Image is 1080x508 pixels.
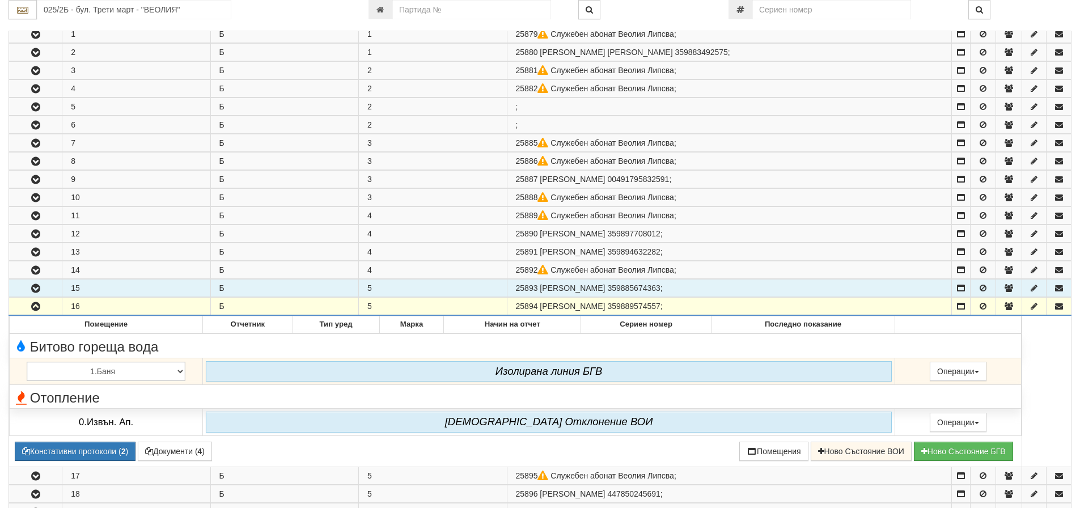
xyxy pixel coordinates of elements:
[210,98,358,116] td: Б
[62,225,210,243] td: 12
[367,471,372,480] span: 5
[507,280,951,297] td: ;
[507,98,951,116] td: ;
[540,175,605,184] span: [PERSON_NAME]
[550,66,645,75] span: Служебен абонат Веолия
[210,243,358,261] td: Б
[210,467,358,484] td: Б
[138,442,212,461] button: Документи (4)
[507,243,951,261] td: ;
[367,247,372,256] span: 4
[210,171,358,188] td: Б
[647,138,674,147] span: Липсва
[607,283,660,293] span: 359885674363
[367,193,372,202] span: 3
[507,261,951,279] td: ;
[62,261,210,279] td: 14
[62,207,210,225] td: 11
[367,211,372,220] span: 4
[647,265,674,274] span: Липсва
[540,247,605,256] span: [PERSON_NAME]
[507,225,951,243] td: ;
[550,84,645,93] span: Служебен абонат Веолия
[516,471,551,480] span: Партида №
[550,156,645,166] span: Служебен абонат Веолия
[12,340,158,354] span: Битово гореща вода
[210,44,358,61] td: Б
[507,467,951,484] td: ;
[367,489,372,498] span: 5
[516,29,551,39] span: Партида №
[540,302,605,311] span: [PERSON_NAME]
[367,156,372,166] span: 3
[607,229,660,238] span: 359897708012
[507,25,951,43] td: ;
[507,485,951,502] td: ;
[507,116,951,134] td: ;
[550,193,645,202] span: Служебен абонат Веолия
[516,489,538,498] span: Партида №
[581,316,711,333] th: Сериен номер
[62,280,210,297] td: 15
[647,193,674,202] span: Липсва
[507,207,951,225] td: ;
[367,283,372,293] span: 5
[62,467,210,484] td: 17
[367,175,372,184] span: 3
[62,25,210,43] td: 1
[507,153,951,170] td: ;
[516,156,551,166] span: Партида №
[811,442,912,461] button: Ново Състояние ВОИ
[516,302,538,311] span: Партида №
[540,489,605,498] span: [PERSON_NAME]
[930,362,986,381] button: Операции
[210,280,358,297] td: Б
[711,316,895,333] th: Последно показание
[507,62,951,79] td: ;
[647,156,674,166] span: Липсва
[367,102,372,111] span: 2
[516,175,538,184] span: Партида №
[516,193,551,202] span: Партида №
[507,134,951,152] td: ;
[607,302,660,311] span: 359889574557
[516,84,551,93] span: Партида №
[367,229,372,238] span: 4
[550,265,645,274] span: Служебен абонат Веолия
[516,138,551,147] span: Партида №
[210,62,358,79] td: Б
[444,316,581,333] th: Начин на отчет
[62,298,210,316] td: 16
[210,485,358,502] td: Б
[516,211,551,220] span: Партида №
[516,247,538,256] span: Партида №
[62,98,210,116] td: 5
[507,171,951,188] td: ;
[293,316,379,333] th: Тип уред
[550,211,645,220] span: Служебен абонат Веолия
[516,48,538,57] span: Партида №
[62,134,210,152] td: 7
[62,62,210,79] td: 3
[367,120,372,129] span: 2
[550,29,645,39] span: Служебен абонат Веолия
[10,316,203,333] th: Помещение
[367,265,372,274] span: 4
[210,261,358,279] td: Б
[62,80,210,98] td: 4
[367,29,372,39] span: 1
[516,229,538,238] span: Партида №
[550,138,645,147] span: Служебен абонат Веолия
[914,442,1013,461] button: Новo Състояние БГВ
[210,153,358,170] td: Б
[516,66,551,75] span: Партида №
[607,175,669,184] span: 00491795832591
[739,442,808,461] button: Помещения
[507,298,951,316] td: ;
[379,316,444,333] th: Марка
[507,44,951,61] td: ;
[15,442,135,461] button: Констативни протоколи (2)
[607,489,660,498] span: 447850245691
[367,302,372,311] span: 5
[647,84,674,93] span: Липсва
